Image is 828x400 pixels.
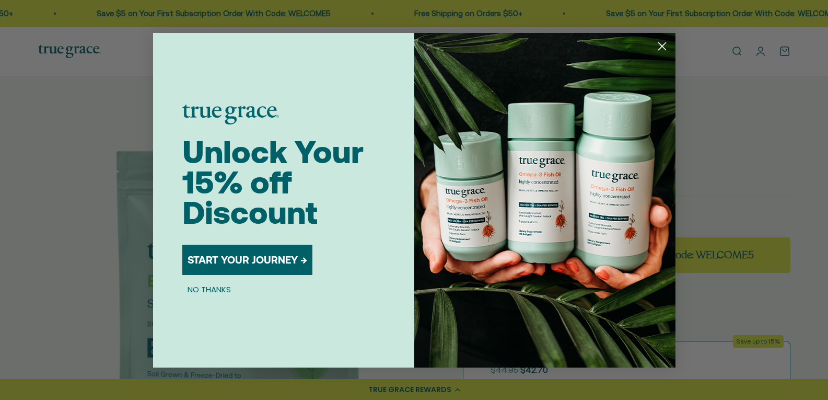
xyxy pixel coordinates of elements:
button: NO THANKS [182,283,236,296]
button: Close dialog [653,37,671,55]
button: START YOUR JOURNEY → [182,245,312,275]
img: logo placeholder [182,105,279,124]
img: 098727d5-50f8-4f9b-9554-844bb8da1403.jpeg [414,33,675,368]
span: Unlock Your 15% off Discount [182,134,364,231]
